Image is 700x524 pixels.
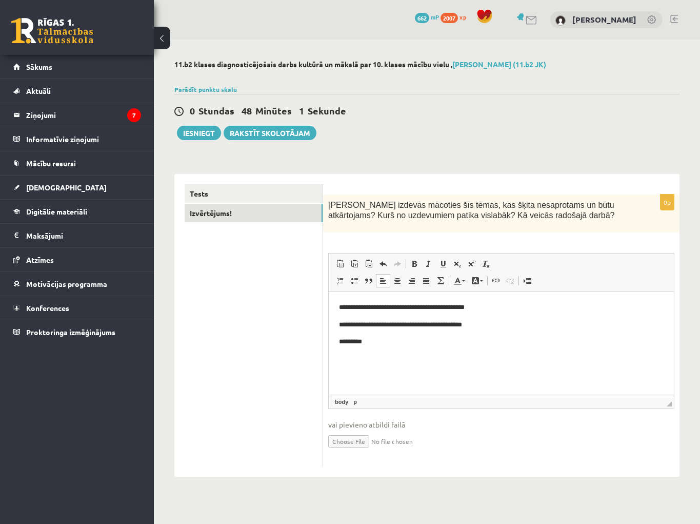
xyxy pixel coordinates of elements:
[13,151,141,175] a: Mācību resursi
[555,15,566,26] img: Armands Levandovskis
[26,183,107,192] span: [DEMOGRAPHIC_DATA]
[26,86,51,95] span: Aktuāli
[520,274,534,287] a: Insert Page Break for Printing
[660,194,674,210] p: 0p
[174,60,679,69] h2: 11.b2 klases diagnosticējošais darbs kultūrā un mākslā par 10. klases mācību vielu ,
[407,257,422,270] a: Bold (Ctrl+B)
[351,397,359,406] a: p element
[177,126,221,140] button: Iesniegt
[13,127,141,151] a: Informatīvie ziņojumi
[13,224,141,247] a: Maksājumi
[299,105,304,117] span: 1
[26,103,141,127] legend: Ziņojumi
[13,55,141,79] a: Sākums
[333,397,350,406] a: body element
[26,279,107,288] span: Motivācijas programma
[390,257,405,270] a: Redo (Ctrl+Y)
[11,18,93,44] a: Rīgas 1. Tālmācības vidusskola
[347,274,362,287] a: Insert/Remove Bulleted List
[422,257,436,270] a: Italic (Ctrl+I)
[190,105,195,117] span: 0
[308,105,346,117] span: Sekunde
[436,257,450,270] a: Underline (Ctrl+U)
[459,13,466,21] span: xp
[13,200,141,223] a: Digitālie materiāli
[26,327,115,337] span: Proktoringa izmēģinājums
[333,257,347,270] a: Paste (Ctrl+V)
[242,105,252,117] span: 48
[362,274,376,287] a: Block Quote
[185,204,323,223] a: Izvērtējums!
[362,257,376,270] a: Paste from Word
[452,60,546,69] a: [PERSON_NAME] (11.b2 JK)
[431,13,439,21] span: mP
[376,257,390,270] a: Undo (Ctrl+Z)
[347,257,362,270] a: Paste as plain text (Ctrl+Shift+V)
[441,13,458,23] span: 2007
[441,13,471,21] a: 2007 xp
[13,248,141,271] a: Atzīmes
[255,105,292,117] span: Minūtes
[26,127,141,151] legend: Informatīvie ziņojumi
[13,272,141,296] a: Motivācijas programma
[376,274,390,287] a: Align Left
[329,292,674,395] iframe: Editor, wiswyg-editor-user-answer-47433839865040
[13,176,141,199] a: [DEMOGRAPHIC_DATA]
[198,105,234,117] span: Stundas
[26,207,87,216] span: Digitālie materiāli
[13,296,141,320] a: Konferences
[667,401,672,406] span: Resize
[415,13,429,23] span: 662
[13,103,141,127] a: Ziņojumi7
[174,85,237,93] a: Parādīt punktu skalu
[479,257,493,270] a: Remove Format
[465,257,479,270] a: Superscript
[127,108,141,122] i: 7
[450,274,468,287] a: Text Color
[26,224,141,247] legend: Maksājumi
[13,320,141,344] a: Proktoringa izmēģinājums
[489,274,503,287] a: Link (Ctrl+K)
[390,274,405,287] a: Center
[433,274,448,287] a: Math
[26,159,76,168] span: Mācību resursi
[26,255,54,264] span: Atzīmes
[468,274,486,287] a: Background Color
[13,79,141,103] a: Aktuāli
[405,274,419,287] a: Align Right
[415,13,439,21] a: 662 mP
[328,201,615,220] span: [PERSON_NAME] izdevās mācoties šīs tēmas, kas šķita nesaprotams un būtu atkārtojams? Kurš no uzde...
[333,274,347,287] a: Insert/Remove Numbered List
[185,184,323,203] a: Tests
[26,62,52,71] span: Sākums
[419,274,433,287] a: Justify
[450,257,465,270] a: Subscript
[224,126,316,140] a: Rakstīt skolotājam
[328,419,674,430] span: vai pievieno atbildi failā
[572,14,636,25] a: [PERSON_NAME]
[26,303,69,313] span: Konferences
[503,274,517,287] a: Unlink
